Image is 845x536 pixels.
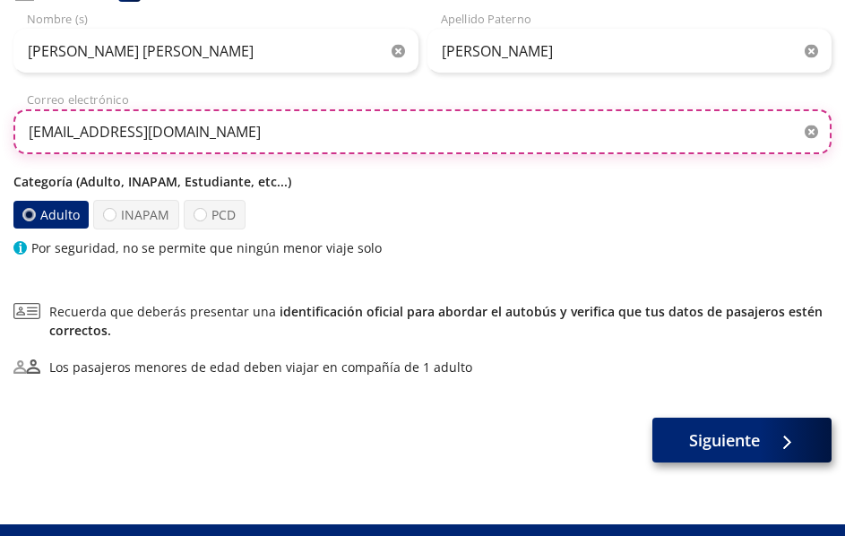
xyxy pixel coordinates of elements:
input: Nombre (s) [13,29,418,73]
p: Por seguridad, no se permite que ningún menor viaje solo [31,238,382,257]
span: Siguiente [689,428,760,453]
input: Correo electrónico [13,109,832,154]
a: identificación oficial para abordar el autobús y verifica que tus datos de pasajeros estén correc... [49,303,823,339]
div: Los pasajeros menores de edad deben viajar en compañía de 1 adulto [49,358,472,376]
label: Adulto [13,201,90,229]
label: PCD [184,200,246,229]
label: INAPAM [93,200,179,229]
span: Recuerda que deberás presentar una [49,302,832,340]
p: Categoría (Adulto, INAPAM, Estudiante, etc...) [13,172,832,191]
input: Apellido Paterno [427,29,832,73]
button: Siguiente [652,418,832,463]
